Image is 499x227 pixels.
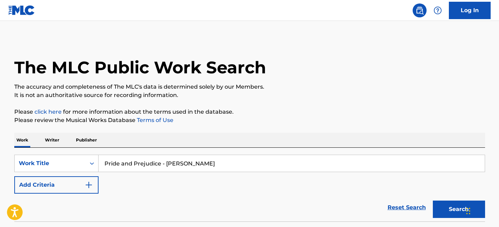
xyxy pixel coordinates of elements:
p: The accuracy and completeness of The MLC's data is determined solely by our Members. [14,83,485,91]
iframe: Chat Widget [464,194,499,227]
a: Public Search [413,3,427,17]
img: MLC Logo [8,5,35,15]
button: Search [433,201,485,218]
a: Terms of Use [135,117,173,123]
div: Glisser [466,201,470,221]
img: help [434,6,442,15]
p: Publisher [74,133,99,147]
p: Writer [43,133,61,147]
a: click here [34,108,62,115]
h1: The MLC Public Work Search [14,57,266,78]
div: Work Title [19,159,81,168]
div: Widget de chat [464,194,499,227]
a: Log In [449,2,491,19]
img: 9d2ae6d4665cec9f34b9.svg [85,181,93,189]
form: Search Form [14,155,485,221]
p: Please review the Musical Works Database [14,116,485,124]
div: Help [431,3,445,17]
p: Work [14,133,30,147]
img: search [415,6,424,15]
p: Please for more information about the terms used in the database. [14,108,485,116]
a: Reset Search [384,200,429,215]
p: It is not an authoritative source for recording information. [14,91,485,99]
button: Add Criteria [14,176,99,194]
